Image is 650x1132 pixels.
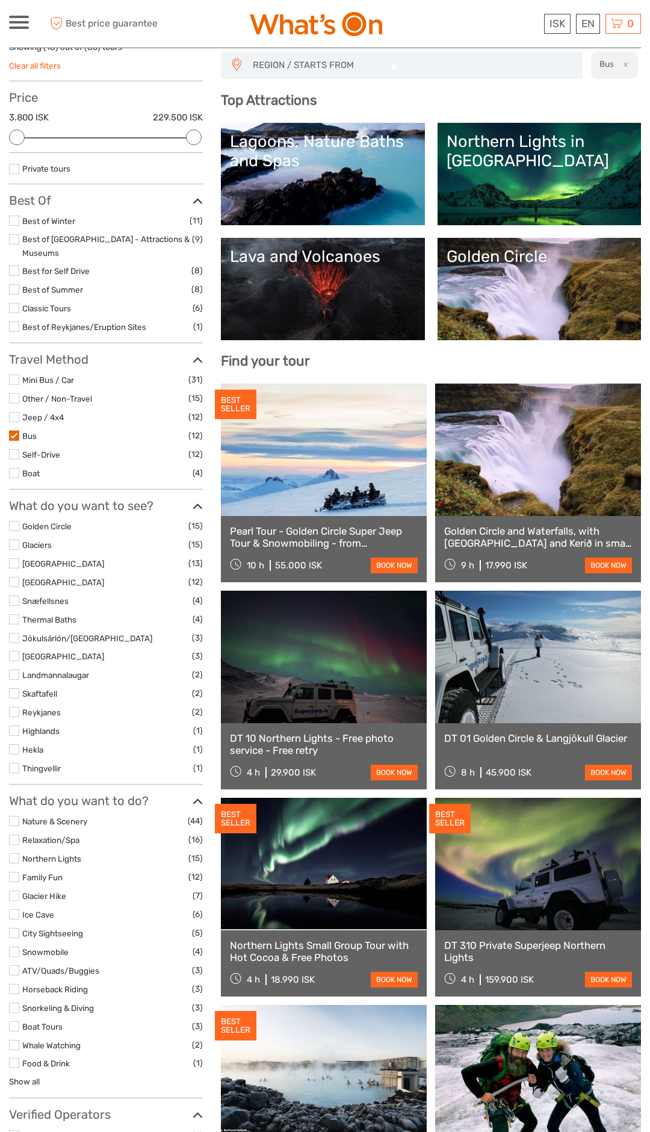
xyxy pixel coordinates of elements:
[153,111,203,124] label: 229.500 ISK
[22,394,92,403] a: Other / Non-Travel
[22,577,104,587] a: [GEOGRAPHIC_DATA]
[192,963,203,977] span: (3)
[188,556,203,570] span: (13)
[371,558,418,573] a: book now
[9,61,61,70] a: Clear all filters
[230,247,415,331] a: Lava and Volcanoes
[188,410,203,424] span: (12)
[22,266,90,276] a: Best for Self Drive
[447,247,632,331] a: Golden Circle
[192,232,203,246] span: (9)
[22,521,72,531] a: Golden Circle
[22,234,190,258] a: Best of [GEOGRAPHIC_DATA] - Attractions & Museums
[247,974,260,985] span: 4 h
[585,972,632,987] a: book now
[22,322,146,332] a: Best of Reykjanes/Eruption Sites
[447,132,632,216] a: Northern Lights in [GEOGRAPHIC_DATA]
[192,1001,203,1015] span: (3)
[485,974,534,985] div: 159.900 ISK
[9,90,203,105] h3: Price
[371,765,418,780] a: book now
[22,891,66,901] a: Glacier Hike
[193,889,203,903] span: (7)
[444,732,632,744] a: DT 01 Golden Circle & Langjökull Glacier
[193,1056,203,1070] span: (1)
[230,732,418,757] a: DT 10 Northern Lights - Free photo service - Free retry
[188,833,203,847] span: (16)
[22,763,61,773] a: Thingvellir
[22,1040,81,1050] a: Whale Watching
[47,14,167,34] span: Best price guarantee
[22,450,60,459] a: Self-Drive
[192,982,203,996] span: (3)
[193,320,203,334] span: (1)
[192,926,203,940] span: (5)
[22,745,43,754] a: Hekla
[9,1107,203,1122] h3: Verified Operators
[271,974,315,985] div: 18.990 ISK
[461,974,474,985] span: 4 h
[193,724,203,738] span: (1)
[230,525,418,550] a: Pearl Tour - Golden Circle Super Jeep Tour & Snowmobiling - from [GEOGRAPHIC_DATA]
[9,111,49,124] label: 3.800 ISK
[247,55,577,75] button: REGION / STARTS FROM
[485,560,527,571] div: 17.990 ISK
[9,193,203,208] h3: Best Of
[215,1011,256,1041] div: BEST SELLER
[22,966,99,975] a: ATV/Quads/Buggies
[22,872,63,882] a: Family Fun
[188,373,203,387] span: (31)
[22,468,40,478] a: Boat
[192,631,203,645] span: (3)
[22,670,89,680] a: Landmannalaugar
[22,412,64,422] a: Jeep / 4x4
[549,17,565,30] span: ISK
[585,558,632,573] a: book now
[22,726,60,736] a: Highlands
[188,447,203,461] span: (12)
[192,1019,203,1033] span: (3)
[215,804,256,834] div: BEST SELLER
[22,1003,94,1013] a: Snorkeling & Diving
[22,928,83,938] a: City Sightseeing
[9,1077,40,1086] a: Show all
[9,794,203,808] h3: What do you want to do?
[193,761,203,775] span: (1)
[444,525,632,550] a: Golden Circle and Waterfalls, with [GEOGRAPHIC_DATA] and Kerið in small group
[429,804,471,834] div: BEST SELLER
[193,301,203,315] span: (6)
[22,652,104,661] a: [GEOGRAPHIC_DATA]
[486,767,531,778] div: 45.900 ISK
[188,538,203,552] span: (15)
[192,705,203,719] span: (2)
[616,58,632,70] button: x
[22,689,57,698] a: Skaftafell
[191,264,203,278] span: (8)
[625,17,636,30] span: 0
[193,594,203,608] span: (4)
[193,742,203,756] span: (1)
[599,59,614,69] h2: Bus
[444,939,632,964] a: DT 310 Private Superjeep Northern Lights
[22,910,54,919] a: Ice Cave
[193,466,203,480] span: (4)
[188,851,203,865] span: (15)
[188,575,203,589] span: (12)
[22,615,76,624] a: Thermal Baths
[9,499,203,513] h3: What do you want to see?
[447,132,632,171] div: Northern Lights in [GEOGRAPHIC_DATA]
[221,353,310,369] b: Find your tour
[230,939,418,964] a: Northern Lights Small Group Tour with Hot Cocoa & Free Photos
[247,767,260,778] span: 4 h
[22,984,88,994] a: Horseback Riding
[447,247,632,266] div: Golden Circle
[188,519,203,533] span: (15)
[22,596,69,606] a: Snæfellsnes
[193,612,203,626] span: (4)
[191,282,203,296] span: (8)
[22,303,71,313] a: Classic Tours
[22,633,152,643] a: Jökulsárlón/[GEOGRAPHIC_DATA]
[193,907,203,921] span: (6)
[188,814,203,828] span: (44)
